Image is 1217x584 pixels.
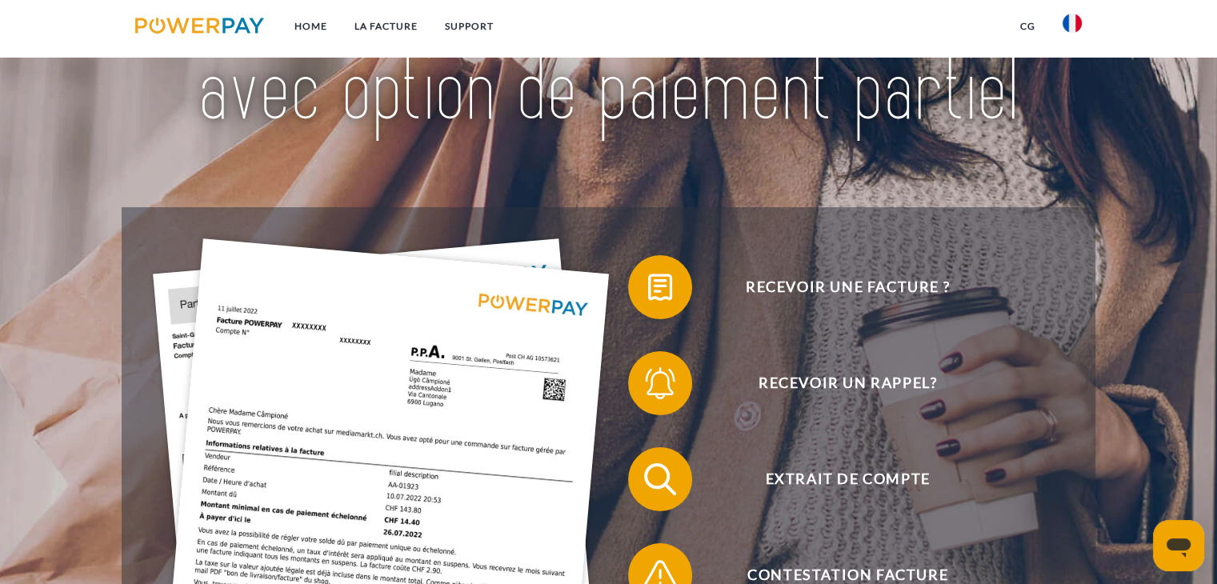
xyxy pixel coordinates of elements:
[628,447,1044,511] button: Extrait de compte
[1063,14,1082,33] img: fr
[628,351,1044,415] button: Recevoir un rappel?
[651,447,1043,511] span: Extrait de compte
[135,18,264,34] img: logo-powerpay.svg
[1007,12,1049,41] a: CG
[341,12,431,41] a: LA FACTURE
[628,255,1044,319] button: Recevoir une facture ?
[640,267,680,307] img: qb_bill.svg
[1153,520,1204,571] iframe: Bouton de lancement de la fenêtre de messagerie
[651,255,1043,319] span: Recevoir une facture ?
[431,12,507,41] a: Support
[640,459,680,499] img: qb_search.svg
[651,351,1043,415] span: Recevoir un rappel?
[640,363,680,403] img: qb_bell.svg
[281,12,341,41] a: Home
